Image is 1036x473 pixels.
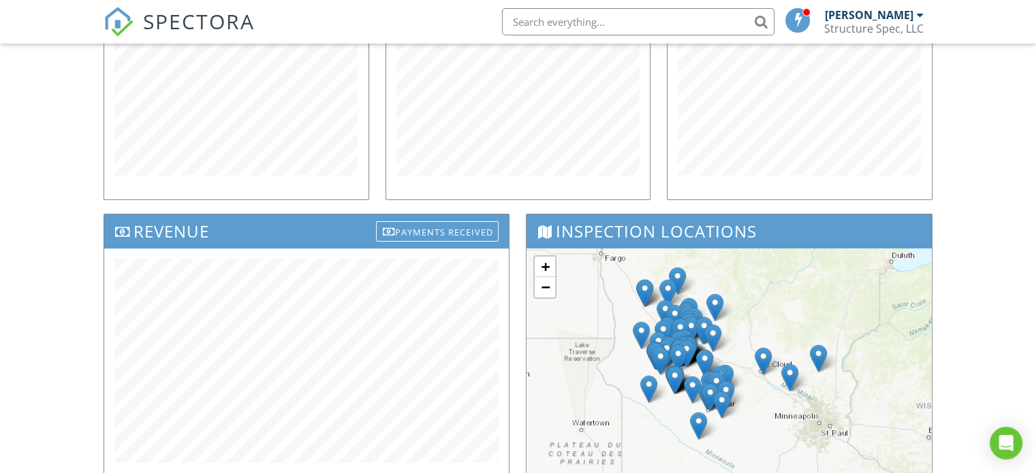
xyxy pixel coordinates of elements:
div: [PERSON_NAME] [825,8,913,22]
a: Zoom in [535,257,555,277]
h3: Inspection Locations [527,214,931,248]
a: Zoom out [535,277,555,297]
div: Structure Spec, LLC [824,22,924,35]
a: SPECTORA [104,18,255,47]
a: Payments Received [376,218,499,240]
div: Open Intercom Messenger [990,427,1022,459]
input: Search everything... [502,8,774,35]
img: The Best Home Inspection Software - Spectora [104,7,134,37]
div: Payments Received [376,221,499,242]
h3: Revenue [104,214,509,248]
span: SPECTORA [143,7,255,35]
